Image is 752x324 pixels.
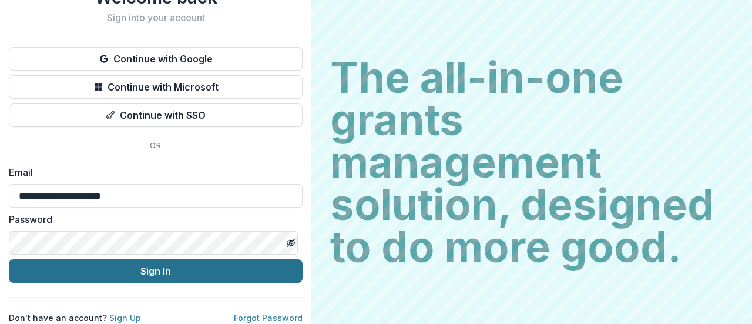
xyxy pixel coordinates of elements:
[9,75,303,99] button: Continue with Microsoft
[9,12,303,24] h2: Sign into your account
[9,103,303,127] button: Continue with SSO
[9,47,303,71] button: Continue with Google
[9,212,296,226] label: Password
[9,165,296,179] label: Email
[9,259,303,283] button: Sign In
[9,312,141,324] p: Don't have an account?
[234,313,303,323] a: Forgot Password
[109,313,141,323] a: Sign Up
[281,233,300,252] button: Toggle password visibility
